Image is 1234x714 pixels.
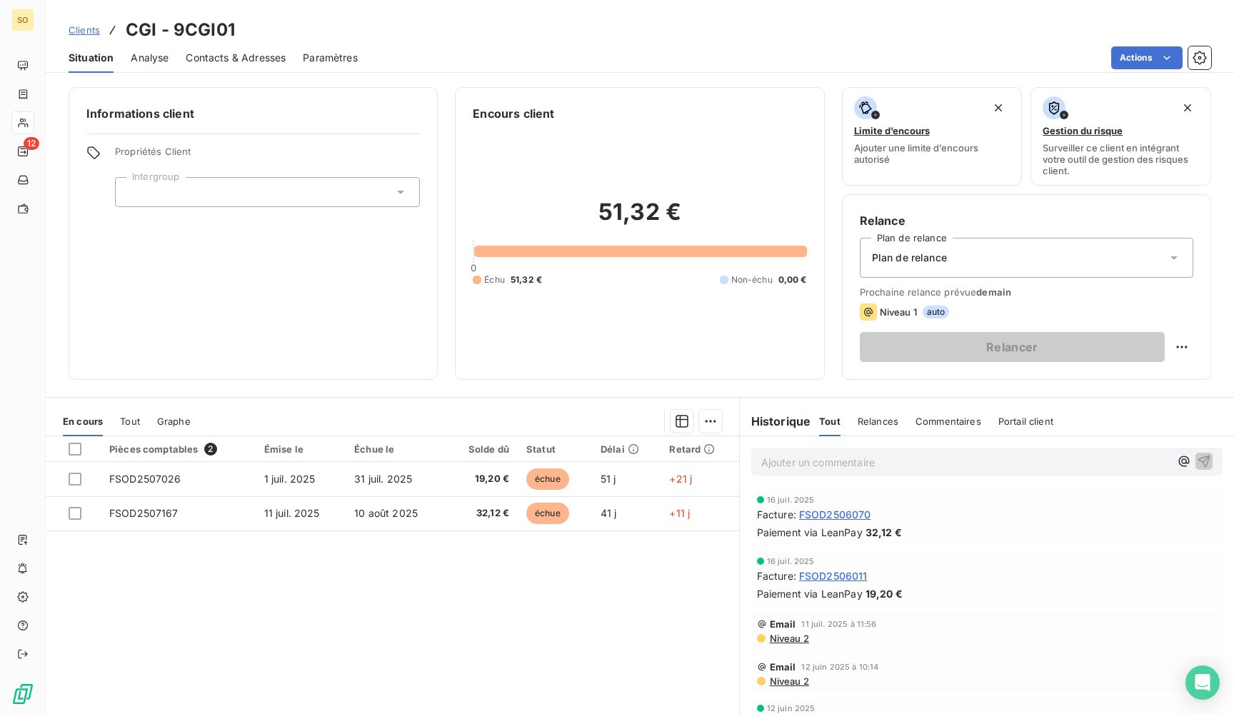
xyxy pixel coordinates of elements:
span: 51,32 € [511,273,542,286]
span: 19,20 € [866,586,903,601]
button: Gestion du risqueSurveiller ce client en intégrant votre outil de gestion des risques client. [1030,87,1211,186]
div: SO [11,9,34,31]
span: Facture : [757,507,796,522]
span: Non-échu [731,273,773,286]
span: Relances [858,416,898,427]
div: Émise le [264,443,338,455]
button: Actions [1111,46,1183,69]
span: +21 j [669,473,692,485]
h6: Relance [860,212,1193,229]
span: 31 juil. 2025 [354,473,412,485]
span: 11 juil. 2025 à 11:56 [801,620,876,628]
span: 16 juil. 2025 [767,496,815,504]
span: Niveau 2 [768,633,809,644]
span: 11 juil. 2025 [264,507,320,519]
span: Niveau 1 [880,306,917,318]
span: Paramètres [303,51,358,65]
div: Solde dû [454,443,509,455]
span: FSOD2507026 [109,473,181,485]
button: Relancer [860,332,1165,362]
span: Commentaires [916,416,981,427]
span: 51 j [601,473,616,485]
span: 12 juin 2025 [767,704,816,713]
div: Échue le [354,443,437,455]
span: Tout [120,416,140,427]
img: Logo LeanPay [11,683,34,705]
button: Limite d’encoursAjouter une limite d’encours autorisé [842,87,1023,186]
span: 32,12 € [866,525,902,540]
span: Graphe [157,416,191,427]
span: 10 août 2025 [354,507,418,519]
h6: Encours client [473,105,554,122]
span: 0,00 € [778,273,807,286]
span: Ajouter une limite d’encours autorisé [854,142,1010,165]
h6: Informations client [86,105,420,122]
span: 2 [204,443,217,456]
span: Surveiller ce client en intégrant votre outil de gestion des risques client. [1043,142,1199,176]
a: Clients [69,23,100,37]
span: Email [770,661,796,673]
span: 0 [471,262,476,273]
span: Clients [69,24,100,36]
span: Gestion du risque [1043,125,1123,136]
span: FSOD2506070 [799,507,871,522]
div: Pièces comptables [109,443,247,456]
span: Niveau 2 [768,675,809,687]
span: échue [526,468,569,490]
span: Prochaine relance prévue [860,286,1193,298]
span: 1 juil. 2025 [264,473,316,485]
span: FSOD2507167 [109,507,179,519]
div: Retard [669,443,730,455]
a: 12 [11,140,34,163]
h6: Historique [740,413,811,430]
span: 19,20 € [454,472,509,486]
span: Tout [819,416,841,427]
span: Contacts & Adresses [186,51,286,65]
span: demain [976,286,1011,298]
div: Open Intercom Messenger [1185,665,1220,700]
input: Ajouter une valeur [127,186,139,198]
span: 12 [24,137,39,150]
span: Limite d’encours [854,125,930,136]
span: Paiement via LeanPay [757,525,863,540]
span: Portail client [998,416,1053,427]
h2: 51,32 € [473,198,806,241]
div: Statut [526,443,583,455]
span: Paiement via LeanPay [757,586,863,601]
span: Situation [69,51,114,65]
span: 16 juil. 2025 [767,557,815,565]
span: Plan de relance [872,251,947,265]
span: 32,12 € [454,506,509,521]
span: Email [770,618,796,630]
span: Analyse [131,51,169,65]
span: 12 juin 2025 à 10:14 [801,663,878,671]
span: Échu [484,273,505,286]
span: En cours [63,416,103,427]
span: +11 j [669,507,690,519]
span: échue [526,503,569,524]
span: Propriétés Client [115,146,420,166]
span: 41 j [601,507,617,519]
span: auto [923,306,950,318]
div: Délai [601,443,653,455]
h3: CGI - 9CGI01 [126,17,235,43]
span: FSOD2506011 [799,568,868,583]
span: Facture : [757,568,796,583]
